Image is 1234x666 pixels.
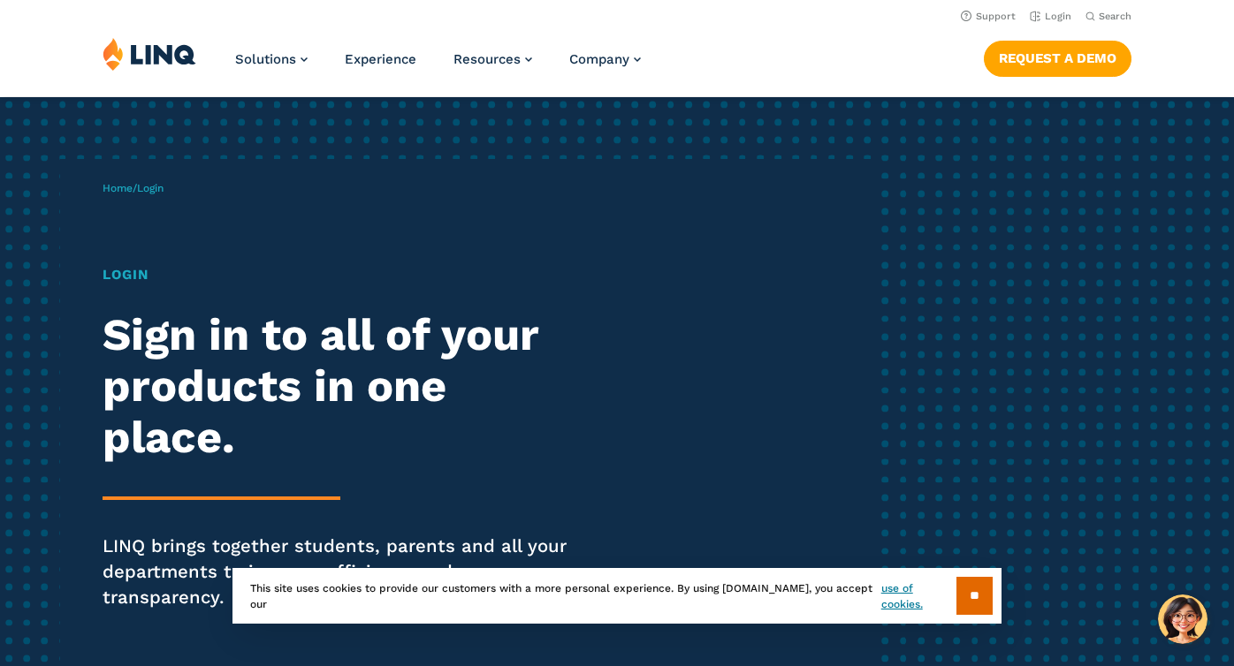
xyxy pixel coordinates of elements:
[1030,11,1071,22] a: Login
[1085,10,1131,23] button: Open Search Bar
[235,37,641,95] nav: Primary Navigation
[453,51,521,67] span: Resources
[569,51,641,67] a: Company
[103,37,196,71] img: LINQ | K‑12 Software
[961,11,1016,22] a: Support
[103,265,578,285] h1: Login
[453,51,532,67] a: Resources
[984,41,1131,76] a: Request a Demo
[232,568,1002,624] div: This site uses cookies to provide our customers with a more personal experience. By using [DOMAIN...
[103,182,133,194] a: Home
[103,182,164,194] span: /
[235,51,308,67] a: Solutions
[881,580,956,612] a: use of cookies.
[137,182,164,194] span: Login
[103,534,578,610] p: LINQ brings together students, parents and all your departments to improve efficiency and transpa...
[1158,594,1207,644] button: Hello, have a question? Let’s chat.
[1099,11,1131,22] span: Search
[235,51,296,67] span: Solutions
[569,51,629,67] span: Company
[984,37,1131,76] nav: Button Navigation
[103,309,578,463] h2: Sign in to all of your products in one place.
[345,51,416,67] a: Experience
